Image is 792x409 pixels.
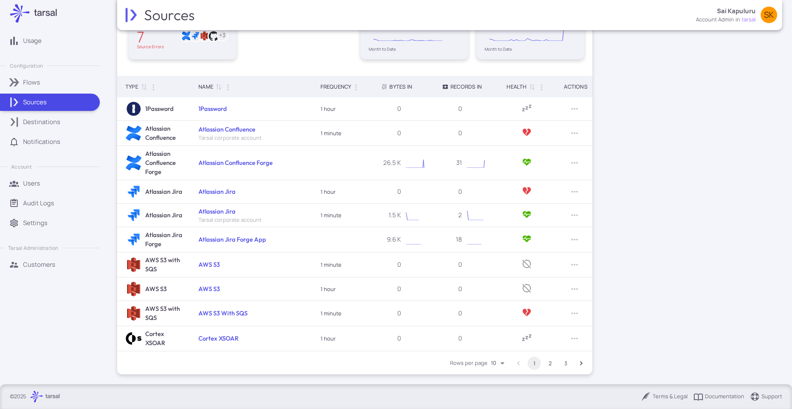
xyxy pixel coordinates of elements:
[209,31,219,41] img: GitHub
[191,31,200,41] img: Atlassian Jira
[693,392,744,402] a: Documentation
[181,31,191,41] img: Atlassian Confluence
[147,81,160,94] button: Column Actions
[568,233,581,246] button: Row Actions
[126,125,141,141] img: Atlassian Confluence
[23,137,60,146] p: Notifications
[522,234,532,246] span: Active
[442,211,462,220] p: 2
[442,82,482,92] div: Records In
[442,260,462,269] p: 0
[464,231,489,248] svg: Interactive chart
[403,207,428,223] svg: Interactive chart
[381,104,401,113] p: 0
[145,211,182,220] h6: Atlassian Jira
[381,158,401,167] p: 26.5 K
[137,30,164,45] div: 7
[450,359,488,367] label: Rows per page
[321,82,351,92] div: Frequency
[198,188,236,195] a: Atlassian Jira
[126,306,141,321] img: AWS S3 with SQS
[528,357,541,370] button: page 1
[312,301,373,326] td: 1 minute
[349,81,363,94] button: Column Actions
[198,216,262,223] span: Tarsal corporate account
[312,204,373,227] td: 1 minute
[568,156,581,169] button: Row Actions
[559,357,572,370] button: Go to page 3
[442,187,462,196] p: 0
[381,284,401,294] p: 0
[568,282,581,296] button: Row Actions
[511,357,589,370] nav: pagination navigation
[200,31,210,41] img: AWS S3 with SQS
[381,211,401,220] p: 1.5 K
[691,3,782,27] button: Sai Kapuluruaccount adminintarsalSK
[126,331,141,346] img: Cortex XSOAR
[750,392,782,402] a: Support
[312,277,373,301] td: 1 hour
[23,260,55,269] p: Customers
[219,31,226,39] text: + 3
[442,129,462,138] p: 0
[442,284,462,294] p: 0
[568,209,581,222] button: Row Actions
[717,7,756,16] p: Sai Kapuluru
[442,104,462,113] p: 0
[145,149,184,176] h6: Atlassian Confluence Forge
[145,230,184,249] h6: Atlassian Jira Forge
[23,118,60,127] p: Destinations
[696,16,734,24] div: account admin
[522,308,532,320] span: Connector configuration failed
[564,82,587,92] div: Actions
[403,155,428,171] svg: Interactive chart
[442,309,462,318] p: 0
[23,36,42,45] p: Usage
[522,157,532,169] span: Active
[764,11,774,19] span: SK
[568,127,581,140] button: Row Actions
[145,104,174,113] h6: 1Password
[23,98,47,107] p: Sources
[126,155,141,171] img: Atlassian Confluence Forge
[126,257,141,273] img: AWS S3 with SQS
[10,62,43,69] p: Configuration
[198,261,220,268] a: AWS S3
[23,179,40,188] p: Users
[381,187,401,196] p: 0
[126,281,141,297] img: AWS S3
[641,392,688,402] a: Terms & Legal
[522,209,532,221] span: Active
[198,235,266,243] a: Atlassian Jira Forge App
[735,16,740,24] span: in
[312,97,373,121] td: 1 hour
[145,284,167,294] h6: AWS S3
[213,83,223,90] span: Sort by Name ascending
[137,45,164,49] div: Source Errors
[222,81,235,94] button: Column Actions
[381,309,401,318] p: 0
[535,81,548,94] button: Column Actions
[403,231,428,248] div: Chart. Highcharts interactive chart.
[126,232,141,247] img: Atlassian Jira Forge
[145,329,184,348] h6: Cortex XSOAR
[125,82,139,92] div: Type
[369,47,460,51] div: Month to Date
[442,158,462,167] p: 31
[464,231,489,248] div: Chart. Highcharts interactive chart.
[8,244,58,252] p: Tarsal Administration
[139,83,148,90] span: Sort by Type ascending
[145,304,184,322] h6: AWS S3 with SQS
[23,219,47,228] p: Settings
[145,187,182,196] h6: Atlassian Jira
[126,207,141,223] img: Atlassian Jira
[568,258,581,271] button: Row Actions
[10,393,26,401] p: © 2025
[126,184,141,200] img: Atlassian Jira
[464,155,489,171] svg: Interactive chart
[381,129,401,138] p: 0
[464,207,489,223] div: Chart. Highcharts interactive chart.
